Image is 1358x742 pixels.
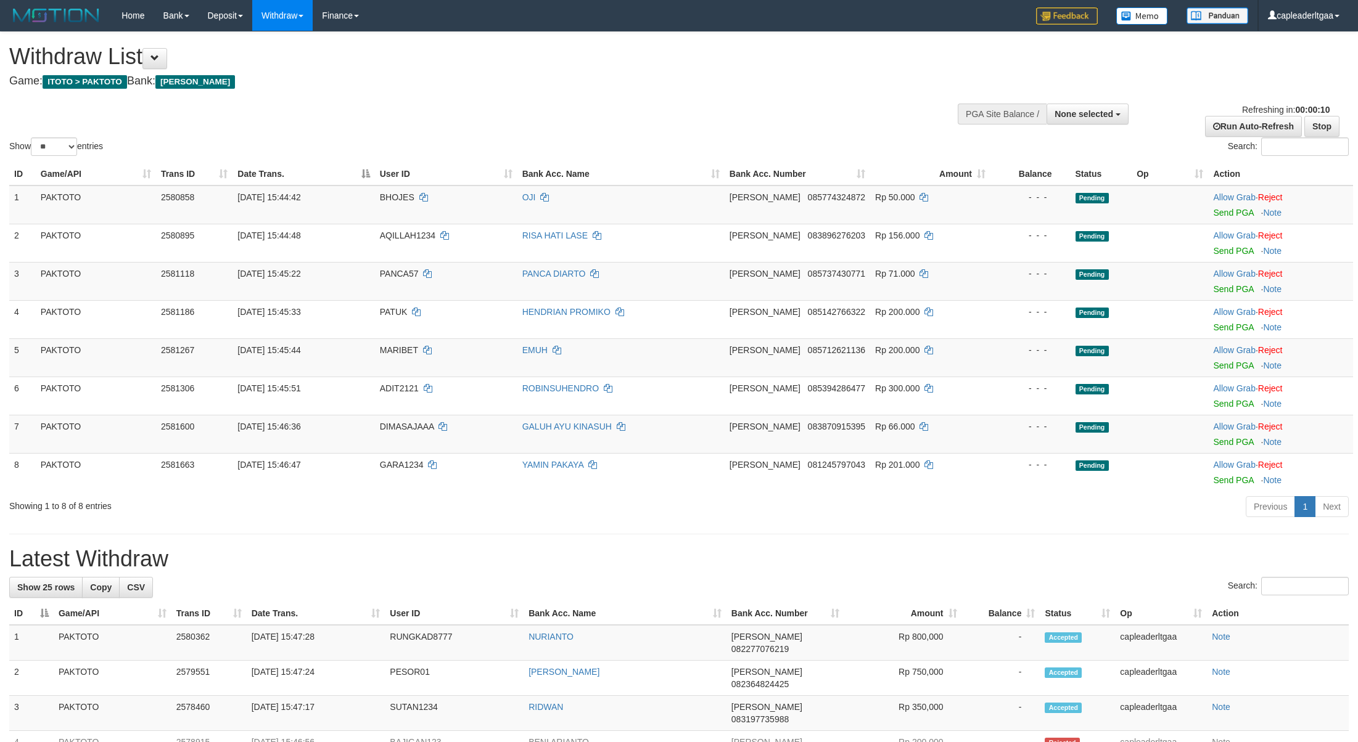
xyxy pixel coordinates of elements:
[1045,632,1082,643] span: Accepted
[54,661,171,696] td: PAKTOTO
[962,602,1040,625] th: Balance: activate to sort column ascending
[9,163,36,185] th: ID
[1208,163,1353,185] th: Action
[1258,269,1283,279] a: Reject
[1263,361,1282,370] a: Note
[380,269,419,279] span: PANCA57
[1208,338,1353,377] td: ·
[9,547,1349,571] h1: Latest Withdraw
[161,192,195,202] span: 2580858
[247,661,385,696] td: [DATE] 15:47:24
[1213,208,1253,218] a: Send PGA
[385,661,524,696] td: PESOR01
[730,307,800,317] span: [PERSON_NAME]
[1208,185,1353,224] td: ·
[522,422,612,431] a: GALUH AYU KINASUH
[1246,496,1295,517] a: Previous
[522,383,599,393] a: ROBINSUHENDRO
[529,667,599,677] a: [PERSON_NAME]
[9,495,557,512] div: Showing 1 to 8 of 8 entries
[1071,163,1132,185] th: Status
[375,163,517,185] th: User ID: activate to sort column ascending
[233,163,374,185] th: Date Trans.: activate to sort column descending
[1036,7,1098,25] img: Feedback.jpg
[380,422,434,431] span: DIMASAJAAA
[1213,246,1253,256] a: Send PGA
[237,192,300,202] span: [DATE] 15:44:42
[155,75,235,89] span: [PERSON_NAME]
[385,602,524,625] th: User ID: activate to sort column ascending
[731,679,789,689] span: Copy 082364824425 to clipboard
[36,300,156,338] td: PAKTOTO
[247,696,385,731] td: [DATE] 15:47:17
[995,267,1066,280] div: - - -
[36,453,156,491] td: PAKTOTO
[730,383,800,393] span: [PERSON_NAME]
[237,230,300,240] span: [DATE] 15:44:48
[1115,602,1207,625] th: Op: activate to sort column ascending
[1213,322,1253,332] a: Send PGA
[844,696,962,731] td: Rp 350,000
[247,625,385,661] td: [DATE] 15:47:28
[161,460,195,470] span: 2581663
[119,577,153,598] a: CSV
[9,300,36,338] td: 4
[237,460,300,470] span: [DATE] 15:46:47
[1076,346,1109,356] span: Pending
[9,661,54,696] td: 2
[17,582,75,592] span: Show 25 rows
[161,269,195,279] span: 2581118
[1208,224,1353,262] td: ·
[725,163,870,185] th: Bank Acc. Number: activate to sort column ascending
[1213,361,1253,370] a: Send PGA
[171,625,247,661] td: 2580362
[730,422,800,431] span: [PERSON_NAME]
[995,420,1066,433] div: - - -
[156,163,233,185] th: Trans ID: activate to sort column ascending
[1213,422,1257,431] span: ·
[870,163,990,185] th: Amount: activate to sort column ascending
[1208,262,1353,300] td: ·
[808,307,865,317] span: Copy 085142766322 to clipboard
[995,191,1066,203] div: - - -
[9,185,36,224] td: 1
[731,702,802,712] span: [PERSON_NAME]
[1263,475,1282,485] a: Note
[1213,345,1255,355] a: Allow Grab
[1040,602,1115,625] th: Status: activate to sort column ascending
[808,269,865,279] span: Copy 085737430771 to clipboard
[171,661,247,696] td: 2579551
[171,602,247,625] th: Trans ID: activate to sort column ascending
[90,582,112,592] span: Copy
[962,625,1040,661] td: -
[380,230,435,240] span: AQILLAH1234
[726,602,844,625] th: Bank Acc. Number: activate to sort column ascending
[1304,116,1339,137] a: Stop
[1213,422,1255,431] a: Allow Grab
[844,602,962,625] th: Amount: activate to sort column ascending
[385,696,524,731] td: SUTAN1234
[1213,284,1253,294] a: Send PGA
[43,75,127,89] span: ITOTO > PAKTOTO
[161,230,195,240] span: 2580895
[1207,602,1349,625] th: Action
[1212,702,1230,712] a: Note
[380,345,418,355] span: MARIBET
[958,104,1047,124] div: PGA Site Balance /
[237,269,300,279] span: [DATE] 15:45:22
[995,459,1066,471] div: - - -
[9,6,103,25] img: MOTION_logo.png
[1187,7,1248,24] img: panduan.png
[1242,105,1330,115] span: Refreshing in:
[36,338,156,377] td: PAKTOTO
[808,230,865,240] span: Copy 083896276203 to clipboard
[9,577,83,598] a: Show 25 rows
[9,415,36,453] td: 7
[9,262,36,300] td: 3
[9,377,36,415] td: 6
[1213,269,1257,279] span: ·
[380,192,414,202] span: BHOJES
[1213,192,1257,202] span: ·
[1045,703,1082,713] span: Accepted
[808,383,865,393] span: Copy 085394286477 to clipboard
